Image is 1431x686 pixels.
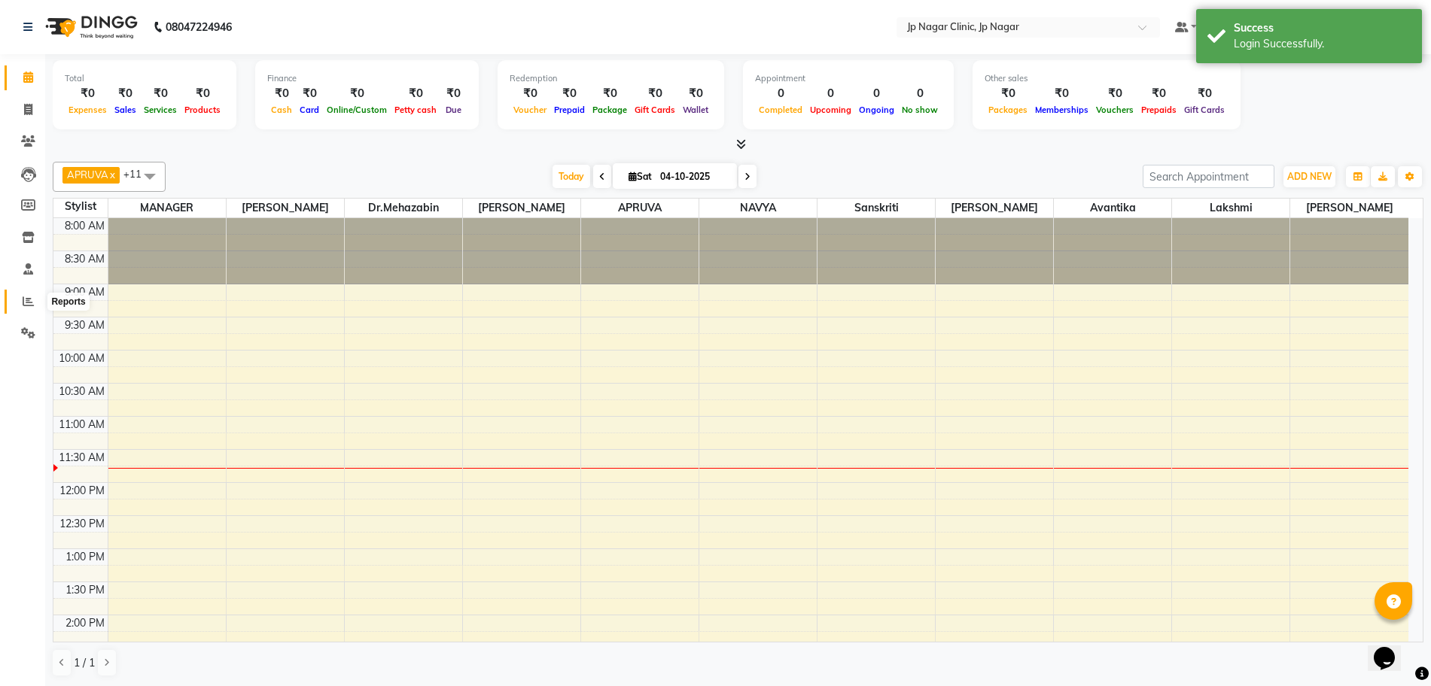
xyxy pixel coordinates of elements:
span: lakshmi [1172,199,1289,217]
span: Card [296,105,323,115]
span: No show [898,105,942,115]
div: ₹0 [1137,85,1180,102]
span: Today [553,165,590,188]
div: 0 [855,85,898,102]
span: APRUVA [67,168,108,181]
input: Search Appointment [1143,165,1274,188]
span: Gift Cards [631,105,679,115]
div: 10:30 AM [56,384,108,399]
div: 9:30 AM [62,317,108,333]
span: [PERSON_NAME] [1290,199,1408,217]
div: Redemption [510,72,712,85]
span: MANAGER [108,199,226,217]
span: sanskriti [817,199,935,217]
span: Wallet [679,105,712,115]
div: Stylist [53,199,108,214]
div: 11:00 AM [56,417,108,433]
span: Sales [111,105,140,115]
span: Due [442,105,465,115]
span: [PERSON_NAME] [227,199,344,217]
div: ₹0 [510,85,550,102]
span: Memberships [1031,105,1092,115]
div: ₹0 [985,85,1031,102]
span: +11 [123,168,153,180]
span: [PERSON_NAME] [936,199,1053,217]
span: 1 / 1 [74,655,95,671]
span: Products [181,105,224,115]
div: 1:30 PM [62,582,108,598]
button: ADD NEW [1283,166,1335,187]
div: Success [1234,20,1411,36]
span: Packages [985,105,1031,115]
div: 0 [806,85,855,102]
div: 0 [898,85,942,102]
div: Reports [47,293,89,311]
div: Appointment [755,72,942,85]
span: [PERSON_NAME] [463,199,580,217]
span: Online/Custom [323,105,391,115]
div: Total [65,72,224,85]
span: Gift Cards [1180,105,1229,115]
div: ₹0 [1180,85,1229,102]
div: ₹0 [391,85,440,102]
div: 8:00 AM [62,218,108,234]
input: 2025-10-04 [656,165,731,188]
div: ₹0 [267,85,296,102]
span: Voucher [510,105,550,115]
div: ₹0 [679,85,712,102]
div: 8:30 AM [62,251,108,267]
div: ₹0 [589,85,631,102]
span: ADD NEW [1287,171,1332,182]
span: NAVYA [699,199,817,217]
div: 12:00 PM [56,483,108,499]
div: Other sales [985,72,1229,85]
div: 2:00 PM [62,615,108,631]
div: ₹0 [65,85,111,102]
b: 08047224946 [166,6,232,48]
iframe: chat widget [1368,626,1416,671]
div: Finance [267,72,467,85]
span: Upcoming [806,105,855,115]
span: Expenses [65,105,111,115]
span: Sat [625,171,656,182]
a: x [108,168,115,181]
div: 0 [755,85,806,102]
div: ₹0 [440,85,467,102]
span: Cash [267,105,296,115]
span: APRUVA [581,199,699,217]
img: logo [38,6,142,48]
div: 12:30 PM [56,516,108,532]
div: 11:30 AM [56,450,108,466]
span: Petty cash [391,105,440,115]
div: 9:00 AM [62,284,108,300]
div: 10:00 AM [56,351,108,366]
span: Avantika [1054,199,1171,217]
span: Vouchers [1092,105,1137,115]
span: Services [140,105,181,115]
span: Completed [755,105,806,115]
span: Prepaid [550,105,589,115]
div: ₹0 [323,85,391,102]
span: Prepaids [1137,105,1180,115]
span: Ongoing [855,105,898,115]
div: 1:00 PM [62,549,108,565]
div: ₹0 [1092,85,1137,102]
div: ₹0 [111,85,140,102]
div: Login Successfully. [1234,36,1411,52]
div: ₹0 [1031,85,1092,102]
div: ₹0 [181,85,224,102]
div: ₹0 [140,85,181,102]
span: Package [589,105,631,115]
span: Dr.Mehazabin [345,199,462,217]
div: ₹0 [631,85,679,102]
div: ₹0 [550,85,589,102]
div: ₹0 [296,85,323,102]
